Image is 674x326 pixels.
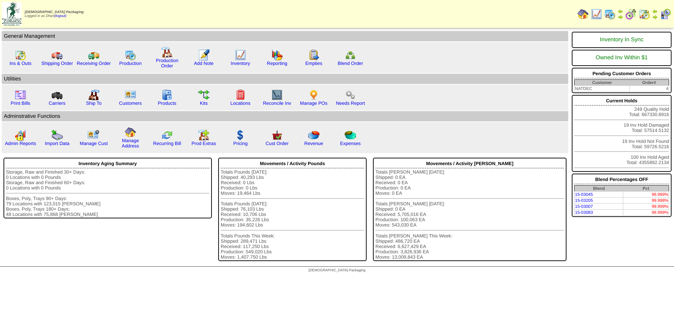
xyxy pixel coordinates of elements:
[345,129,356,141] img: pie_chart2.png
[87,129,100,141] img: managecust.png
[221,169,364,260] div: Totals Pounds [DATE]: Shipped: 40,293 Lbs Received: 0 Lbs Production: 0 Lbs Moves: 19,464 Lbs Tot...
[305,61,322,66] a: Empties
[51,89,63,101] img: truck3.gif
[41,61,73,66] a: Shipping Order
[86,101,102,106] a: Ship To
[591,8,602,20] img: line_graph.gif
[575,186,623,192] th: Blend
[340,141,361,146] a: Expenses
[575,210,593,215] a: 15-03083
[15,89,26,101] img: invoice2.gif
[125,49,136,61] img: calendarprod.gif
[45,141,69,146] a: Import Data
[158,101,177,106] a: Products
[308,129,319,141] img: pie_chart.png
[194,61,214,66] a: Add Note
[119,61,142,66] a: Production
[221,159,364,168] div: Movements / Activity Pounds
[618,8,623,14] img: arrowleft.gif
[235,49,246,61] img: line_graph.gif
[574,51,669,65] div: Owned Inv Within $1
[49,101,65,106] a: Carriers
[574,69,669,78] div: Pending Customer Orders
[11,101,30,106] a: Print Bills
[88,49,99,61] img: truck2.gif
[575,80,630,86] th: Customer
[271,129,283,141] img: cust_order.png
[55,14,67,18] a: (logout)
[125,89,136,101] img: customers.gif
[652,8,658,14] img: arrowleft.gif
[630,86,669,92] td: 4
[575,198,593,203] a: 15-03205
[88,89,99,101] img: factory2.gif
[2,74,568,84] td: Utilities
[25,10,84,14] span: [DEMOGRAPHIC_DATA] Packaging
[375,169,564,260] div: Totals [PERSON_NAME] [DATE]: Shipped: 0 EA Received: 0 EA Production: 0 EA Moves: 0 EA Totals [PE...
[267,61,287,66] a: Reporting
[77,61,111,66] a: Receiving Order
[15,49,26,61] img: calendarinout.gif
[575,192,593,197] a: 15-03045
[575,204,593,209] a: 15-03007
[231,61,250,66] a: Inventory
[161,89,173,101] img: cabinet.gif
[572,95,672,172] div: 249 Quality Hold Total: 667330.8916 19 Inv Hold Damaged Total: 57514.5132 19 Inv Hold Not Found T...
[577,8,589,20] img: home.gif
[308,49,319,61] img: workorder.gif
[161,129,173,141] img: reconcile.gif
[2,111,568,121] td: Adminstrative Functions
[161,47,173,58] img: factory.gif
[625,8,637,20] img: calendarblend.gif
[630,80,669,86] th: Order#
[233,141,248,146] a: Pricing
[623,204,669,210] td: 99.999%
[51,49,63,61] img: truck.gif
[623,186,669,192] th: Pct
[271,89,283,101] img: line_graph2.gif
[153,141,181,146] a: Recurring Bill
[200,101,208,106] a: Kits
[198,49,209,61] img: orders.gif
[6,159,209,168] div: Inventory Aging Summary
[345,49,356,61] img: network.png
[300,101,327,106] a: Manage POs
[2,31,568,41] td: General Management
[604,8,615,20] img: calendarprod.gif
[6,169,209,217] div: Storage, Raw and Finished 30+ Days: 0 Locations with 0 Pounds Storage, Raw and Finished 60+ Days:...
[308,268,365,272] span: [DEMOGRAPHIC_DATA] Packaging
[308,89,319,101] img: po.png
[191,141,216,146] a: Prod Extras
[375,159,564,168] div: Movements / Activity [PERSON_NAME]
[574,175,669,184] div: Blend Percentages OFF
[263,101,291,106] a: Reconcile Inv
[80,141,108,146] a: Manage Cust
[10,61,31,66] a: Ins & Outs
[198,129,209,141] img: prodextras.gif
[122,138,139,149] a: Manage Address
[660,8,671,20] img: calendarcustomer.gif
[338,61,363,66] a: Blend Order
[235,89,246,101] img: locations.gif
[271,49,283,61] img: graph.gif
[623,198,669,204] td: 99.998%
[623,210,669,216] td: 99.999%
[575,86,630,92] td: NATDEC
[652,14,658,20] img: arrowright.gif
[156,58,178,68] a: Production Order
[2,2,22,26] img: zoroco-logo-small.webp
[198,89,209,101] img: workflow.gif
[304,141,323,146] a: Revenue
[15,129,26,141] img: graph2.png
[574,33,669,47] div: Inventory In Sync
[119,101,142,106] a: Customers
[25,10,84,18] span: Logged in as Dhart
[618,14,623,20] img: arrowright.gif
[230,101,250,106] a: Locations
[336,101,365,106] a: Needs Report
[5,141,36,146] a: Admin Reports
[574,96,669,105] div: Current Holds
[51,129,63,141] img: import.gif
[623,192,669,198] td: 99.999%
[345,89,356,101] img: workflow.png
